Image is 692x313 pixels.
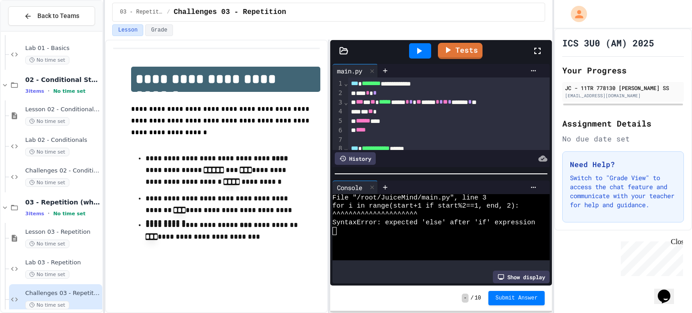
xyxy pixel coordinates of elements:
[344,145,348,152] span: Fold line
[565,84,681,92] div: JC - 11TR 778130 [PERSON_NAME] SS
[48,87,50,95] span: •
[25,301,69,309] span: No time set
[332,210,418,218] span: ^^^^^^^^^^^^^^^^^^^^^
[173,7,286,18] span: Challenges 03 - Repetition
[617,238,683,276] iframe: chat widget
[488,291,545,305] button: Submit Answer
[332,98,344,108] div: 3
[167,9,170,16] span: /
[25,167,100,175] span: Challenges 02 - Conditionals
[332,144,344,154] div: 8
[332,107,344,117] div: 4
[562,36,654,49] h1: ICS 3U0 (AM) 2025
[332,79,344,89] div: 1
[145,24,173,36] button: Grade
[332,183,367,192] div: Console
[25,290,100,297] span: Challenges 03 - Repetition
[561,4,589,24] div: My Account
[25,148,69,156] span: No time set
[654,277,683,304] iframe: chat widget
[562,64,684,77] h2: Your Progress
[332,66,367,76] div: main.py
[332,64,378,77] div: main.py
[25,228,100,236] span: Lesson 03 - Repetition
[53,88,86,94] span: No time set
[570,159,676,170] h3: Need Help?
[25,240,69,248] span: No time set
[53,211,86,217] span: No time set
[332,194,487,202] span: File "/root/JuiceMind/main.py", line 3
[332,181,378,194] div: Console
[37,11,79,21] span: Back to Teams
[332,126,344,136] div: 6
[332,219,535,227] span: SyntaxError: expected 'else' after 'if' expression
[48,210,50,217] span: •
[25,106,100,113] span: Lesson 02 - Conditional Statements (if)
[112,24,143,36] button: Lesson
[438,43,483,59] a: Tests
[25,76,100,84] span: 02 - Conditional Statements (if)
[25,178,69,187] span: No time set
[332,89,344,98] div: 2
[25,117,69,126] span: No time set
[496,295,538,302] span: Submit Answer
[120,9,163,16] span: 03 - Repetition (while and for)
[344,80,348,87] span: Fold line
[462,294,469,303] span: -
[332,117,344,126] div: 5
[25,270,69,279] span: No time set
[25,88,44,94] span: 3 items
[25,259,100,267] span: Lab 03 - Repetition
[25,211,44,217] span: 3 items
[335,152,376,165] div: History
[25,56,69,64] span: No time set
[344,99,348,106] span: Fold line
[474,295,481,302] span: 10
[570,173,676,209] p: Switch to "Grade View" to access the chat feature and communicate with your teacher for help and ...
[8,6,95,26] button: Back to Teams
[332,202,519,210] span: for i in range(start+1 if start%2==1, end, 2):
[565,92,681,99] div: [EMAIL_ADDRESS][DOMAIN_NAME]
[25,198,100,206] span: 03 - Repetition (while and for)
[470,295,473,302] span: /
[4,4,62,57] div: Chat with us now!Close
[332,136,344,145] div: 7
[25,45,100,52] span: Lab 01 - Basics
[562,117,684,130] h2: Assignment Details
[562,133,684,144] div: No due date set
[493,271,550,283] div: Show display
[25,136,100,144] span: Lab 02 - Conditionals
